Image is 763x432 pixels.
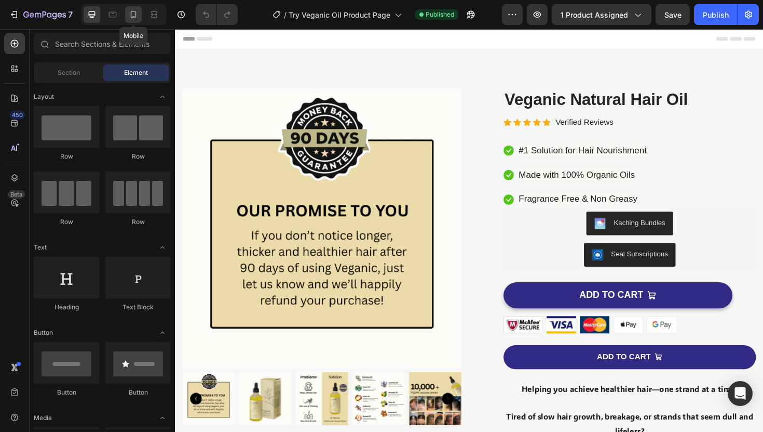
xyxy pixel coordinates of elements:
div: Publish [703,9,729,20]
button: Publish [694,4,738,25]
p: 7 [68,8,73,21]
span: Text [34,243,47,252]
span: Toggle open [154,88,171,105]
span: Toggle open [154,324,171,341]
div: 450 [10,111,25,119]
input: Search Sections & Elements [34,33,171,54]
span: Layout [34,92,54,101]
button: Carousel Next Arrow [283,385,295,398]
h2: Veganic Natural Hair Oil [348,63,615,87]
div: Row [34,217,99,227]
span: Made with 100% Organic Oils [364,149,487,160]
div: Kaching Bundles [465,200,519,211]
button: Seal Subscriptions [433,227,530,252]
div: Beta [8,190,25,199]
div: Row [105,152,171,161]
div: ADD TO CART [447,342,504,353]
div: Open Intercom Messenger [728,381,753,406]
span: Toggle open [154,239,171,256]
span: / [284,9,287,20]
button: 1 product assigned [552,4,651,25]
span: Fragrance Free & Non Greasy [364,175,489,185]
span: 1 product assigned [561,9,628,20]
div: Seal Subscriptions [462,233,522,244]
iframe: Design area [175,29,763,432]
img: KachingBundles.png [444,200,456,212]
div: ADD TO CART [428,276,496,289]
span: Try Veganic Oil Product Page [289,9,390,20]
div: Button [34,388,99,397]
button: ADD TO CART [348,268,590,296]
div: Row [105,217,171,227]
button: 7 [4,4,77,25]
p: Verified Reviews [403,91,464,107]
span: #1 Solution for Hair Nourishment [364,123,499,134]
span: Element [124,68,148,77]
span: Published [426,10,454,19]
button: Kaching Bundles [435,193,527,218]
div: Heading [34,303,99,312]
span: Save [664,10,682,19]
div: Row [34,152,99,161]
span: Button [34,328,53,337]
button: ADD TO CART [348,335,615,360]
p: Helping you achieve healthier hair—one strand at a time. [349,374,614,389]
span: Media [34,413,52,423]
button: Save [656,4,690,25]
img: SealSubscriptions.png [441,233,454,245]
span: Section [58,68,80,77]
span: Toggle open [154,410,171,426]
div: Undo/Redo [196,4,238,25]
div: Text Block [105,303,171,312]
div: Button [105,388,171,397]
